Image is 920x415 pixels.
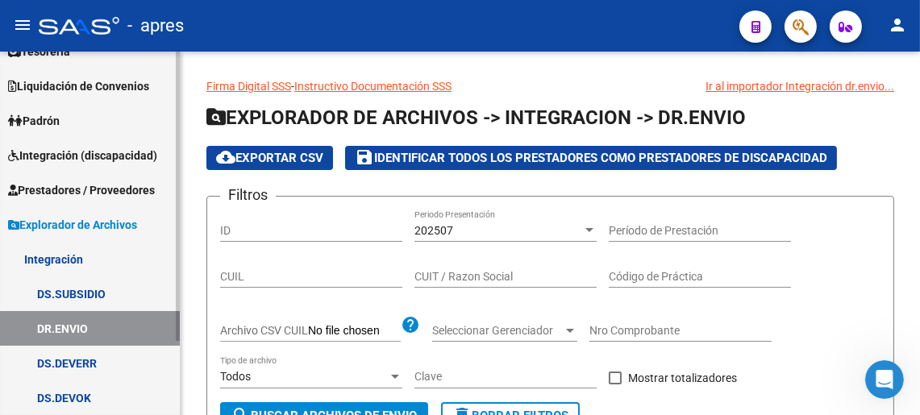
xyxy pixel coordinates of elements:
[8,216,137,234] span: Explorador de Archivos
[355,151,827,165] span: Identificar todos los Prestadores como Prestadores de Discapacidad
[345,146,837,170] button: Identificar todos los Prestadores como Prestadores de Discapacidad
[220,184,276,206] h3: Filtros
[865,360,904,399] iframe: Intercom live chat
[355,147,374,167] mat-icon: save
[706,77,894,95] div: Ir al importador Integración dr.envio...
[888,15,907,35] mat-icon: person
[414,224,453,237] span: 202507
[432,324,563,338] span: Seleccionar Gerenciador
[8,181,155,199] span: Prestadores / Proveedores
[8,77,149,95] span: Liquidación de Convenios
[216,147,235,167] mat-icon: cloud_download
[220,324,308,337] span: Archivo CSV CUIL
[8,112,60,130] span: Padrón
[8,147,157,164] span: Integración (discapacidad)
[308,324,401,338] input: Archivo CSV CUIL
[206,146,333,170] button: Exportar CSV
[220,370,251,383] span: Todos
[127,8,184,44] span: - apres
[628,368,737,388] span: Mostrar totalizadores
[206,77,894,95] p: -
[13,15,32,35] mat-icon: menu
[294,80,452,93] a: Instructivo Documentación SSS
[216,151,323,165] span: Exportar CSV
[206,106,746,129] span: EXPLORADOR DE ARCHIVOS -> INTEGRACION -> DR.ENVIO
[206,80,291,93] a: Firma Digital SSS
[401,315,420,334] mat-icon: help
